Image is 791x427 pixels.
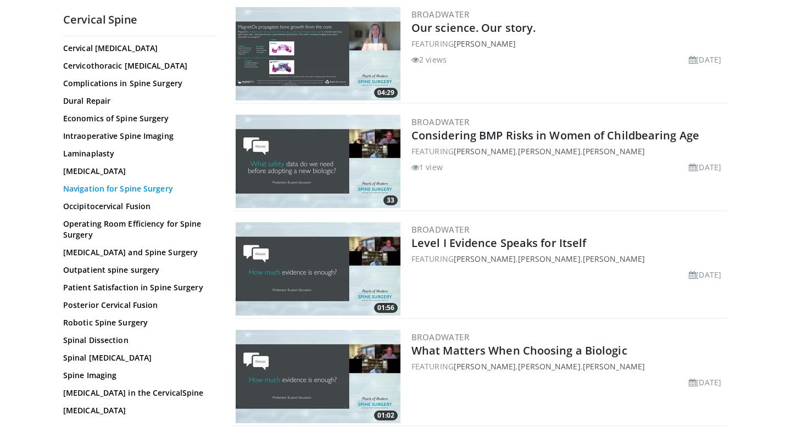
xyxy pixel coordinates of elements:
[518,361,580,372] a: [PERSON_NAME]
[63,335,211,346] a: Spinal Dissection
[411,9,469,20] a: BroadWater
[454,254,516,264] a: [PERSON_NAME]
[689,377,721,388] li: [DATE]
[689,161,721,173] li: [DATE]
[454,146,516,156] a: [PERSON_NAME]
[63,78,211,89] a: Complications in Spine Surgery
[411,128,699,143] a: Considering BMP Risks in Women of Childbearing Age
[63,282,211,293] a: Patient Satisfaction in Spine Surgery
[411,253,726,265] div: FEATURING , ,
[583,361,645,372] a: [PERSON_NAME]
[236,7,400,100] a: 04:29
[63,317,211,328] a: Robotic Spine Surgery
[63,43,211,54] a: Cervical [MEDICAL_DATA]
[689,54,721,65] li: [DATE]
[236,222,400,316] img: fe8b77a8-caa9-4004-a603-bb84b2bbb554.300x170_q85_crop-smart_upscale.jpg
[236,115,400,208] img: 24cf1a31-5308-4443-aec1-a29a7947f934.300x170_q85_crop-smart_upscale.jpg
[236,330,400,423] a: 01:02
[63,148,211,159] a: Laminaplasty
[236,330,400,423] img: 746cac5a-c061-4f1f-99c8-eac81cb2fc14.300x170_q85_crop-smart_upscale.jpg
[411,145,726,157] div: FEATURING , ,
[583,254,645,264] a: [PERSON_NAME]
[63,247,211,258] a: [MEDICAL_DATA] and Spine Surgery
[63,300,211,311] a: Posterior Cervical Fusion
[63,166,211,177] a: [MEDICAL_DATA]
[411,54,447,65] li: 2 views
[63,60,211,71] a: Cervicothoracic [MEDICAL_DATA]
[63,113,211,124] a: Economics of Spine Surgery
[411,38,726,49] div: FEATURING
[374,88,398,98] span: 04:29
[374,411,398,420] span: 01:02
[411,20,536,35] a: Our science. Our story.
[518,146,580,156] a: [PERSON_NAME]
[63,201,211,212] a: Occipitocervical Fusion
[63,218,211,240] a: Operating Room Efficiency for Spine Surgery
[518,254,580,264] a: [PERSON_NAME]
[63,405,211,416] a: [MEDICAL_DATA]
[63,131,211,142] a: Intraoperative Spine Imaging
[411,161,443,173] li: 1 view
[63,95,211,106] a: Dural Repair
[454,38,516,49] a: [PERSON_NAME]
[63,387,211,398] a: [MEDICAL_DATA] in the CervicalSpine
[236,7,400,100] img: 8b19977c-af60-4996-bcef-7eafb525826d.300x170_q85_crop-smart_upscale.jpg
[63,183,211,194] a: Navigation for Spine Surgery
[411,343,627,358] a: What Matters When Choosing a Biologic
[411,361,726,372] div: FEATURING , ,
[236,222,400,316] a: 01:56
[63,265,211,276] a: Outpatient spine surgery
[236,115,400,208] a: 33
[454,361,516,372] a: [PERSON_NAME]
[63,370,211,381] a: Spine Imaging
[411,224,469,235] a: BroadWater
[374,303,398,313] span: 01:56
[583,146,645,156] a: [PERSON_NAME]
[411,116,469,127] a: BroadWater
[689,269,721,280] li: [DATE]
[411,332,469,342] a: BroadWater
[411,235,586,250] a: Level I Evidence Speaks for Itself
[383,195,398,205] span: 33
[63,13,217,27] h2: Cervical Spine
[63,352,211,363] a: Spinal [MEDICAL_DATA]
